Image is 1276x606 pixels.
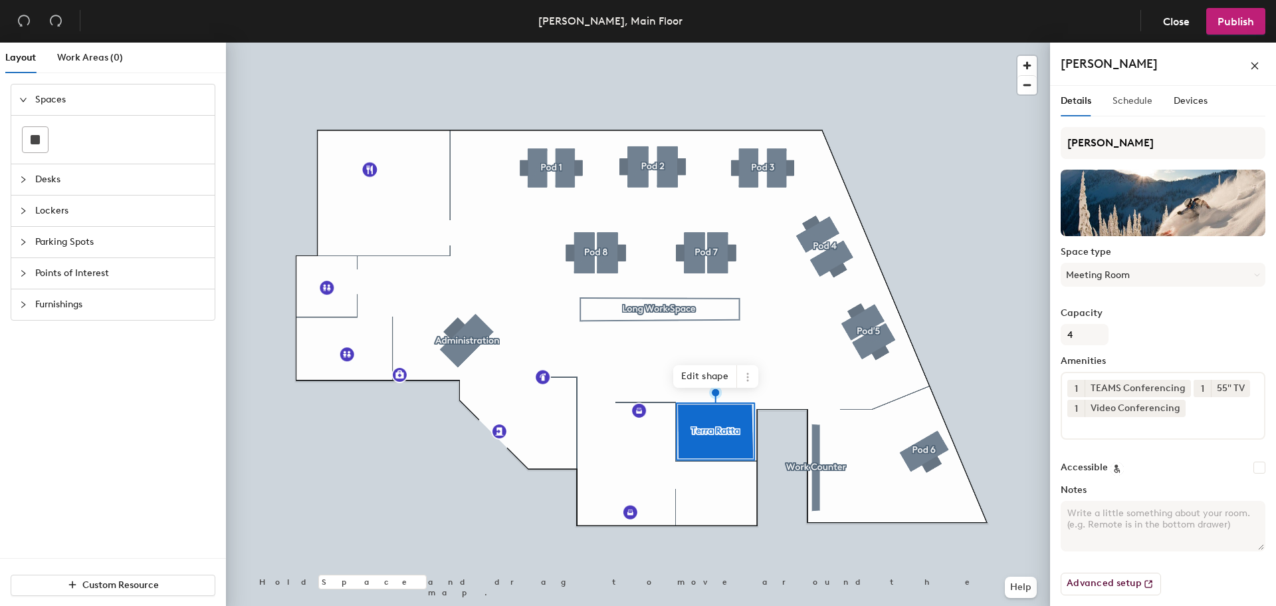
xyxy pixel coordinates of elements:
span: Desks [35,164,207,195]
button: Help [1005,577,1037,598]
span: 1 [1075,402,1078,416]
div: 55" TV [1211,380,1250,397]
button: 1 [1067,400,1085,417]
span: collapsed [19,176,27,184]
span: Points of Interest [35,258,207,289]
h4: [PERSON_NAME] [1061,55,1158,73]
span: Parking Spots [35,227,207,257]
span: collapsed [19,301,27,309]
span: Furnishings [35,289,207,320]
span: Edit shape [673,365,737,388]
label: Amenities [1061,356,1265,367]
span: Publish [1218,15,1254,28]
div: [PERSON_NAME], Main Floor [538,13,683,29]
button: Custom Resource [11,575,215,596]
span: collapsed [19,238,27,246]
span: Layout [5,52,36,63]
span: Work Areas (0) [57,52,123,63]
label: Notes [1061,485,1265,496]
button: Meeting Room [1061,263,1265,287]
span: Devices [1174,95,1208,106]
label: Space type [1061,247,1265,257]
span: Schedule [1113,95,1152,106]
div: Video Conferencing [1085,400,1186,417]
button: 1 [1194,380,1211,397]
span: Spaces [35,84,207,115]
img: The space named Terra Ratta [1061,170,1265,236]
button: Redo (⌘ + ⇧ + Z) [43,8,69,35]
span: collapsed [19,269,27,277]
button: Publish [1206,8,1265,35]
div: TEAMS Conferencing [1085,380,1191,397]
span: Close [1163,15,1190,28]
span: 1 [1201,382,1204,396]
label: Accessible [1061,462,1108,473]
button: Advanced setup [1061,573,1161,595]
span: Details [1061,95,1091,106]
span: Lockers [35,196,207,226]
span: undo [17,14,31,27]
span: close [1250,61,1259,71]
span: collapsed [19,207,27,215]
button: 1 [1067,380,1085,397]
button: Undo (⌘ + Z) [11,8,37,35]
span: 1 [1075,382,1078,396]
label: Capacity [1061,308,1265,319]
button: Close [1152,8,1201,35]
span: expanded [19,96,27,104]
span: Custom Resource [82,579,159,591]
